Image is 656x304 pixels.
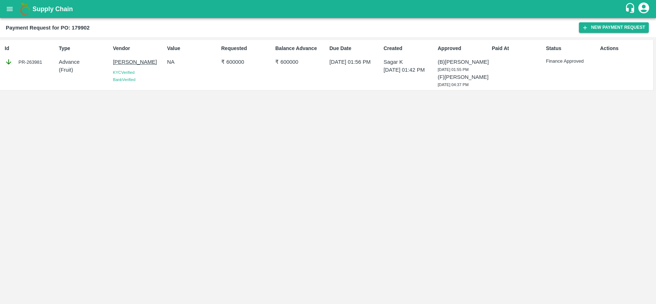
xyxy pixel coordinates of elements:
[167,45,218,52] p: Value
[546,45,597,52] p: Status
[32,4,625,14] a: Supply Chain
[59,45,110,52] p: Type
[546,58,597,65] p: Finance Approved
[438,73,489,81] p: (F) [PERSON_NAME]
[275,45,326,52] p: Balance Advance
[275,58,326,66] p: ₹ 600000
[438,82,469,87] span: [DATE] 04:37 PM
[492,45,543,52] p: Paid At
[384,58,435,66] p: Sagar K
[438,58,489,66] p: (B) [PERSON_NAME]
[330,45,381,52] p: Due Date
[637,1,650,17] div: account of current user
[113,45,164,52] p: Vendor
[113,70,135,75] span: KYC Verified
[221,58,272,66] p: ₹ 600000
[600,45,651,52] p: Actions
[579,22,649,33] button: New Payment Request
[59,58,110,66] p: Advance
[113,77,135,82] span: Bank Verified
[113,58,164,66] p: [PERSON_NAME]
[18,2,32,16] img: logo
[438,45,489,52] p: Approved
[384,66,435,74] p: [DATE] 01:42 PM
[438,67,469,72] span: [DATE] 01:55 PM
[6,25,90,31] b: Payment Request for PO: 179902
[384,45,435,52] p: Created
[167,58,218,66] p: NA
[221,45,272,52] p: Requested
[1,1,18,17] button: open drawer
[625,3,637,15] div: customer-support
[5,45,56,52] p: Id
[5,58,56,66] div: PR-263981
[330,58,381,66] p: [DATE] 01:56 PM
[59,66,110,74] p: ( Fruit )
[32,5,73,13] b: Supply Chain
